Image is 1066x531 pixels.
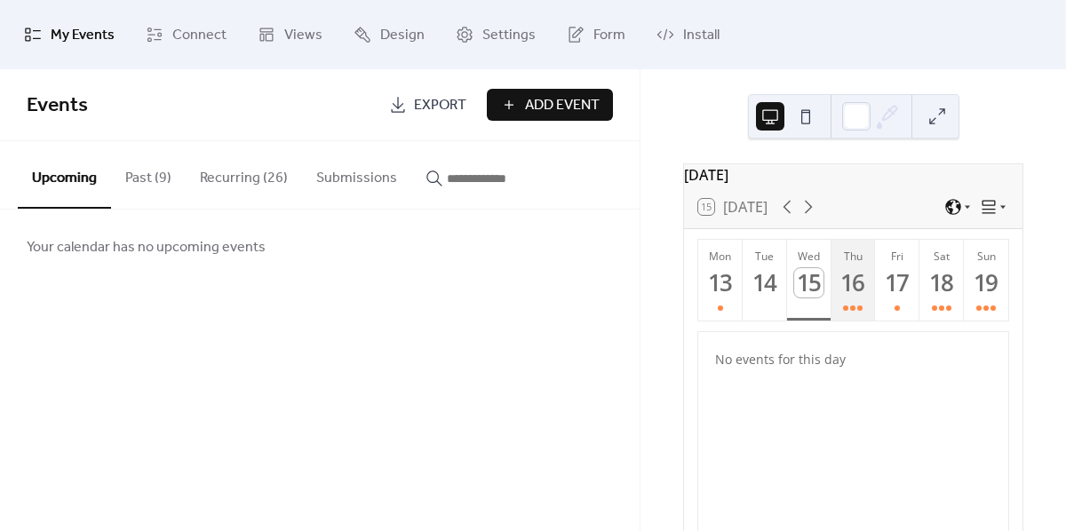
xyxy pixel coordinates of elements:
span: Settings [482,21,536,50]
a: Form [553,7,639,62]
div: 13 [706,268,736,297]
a: Settings [442,7,549,62]
a: Export [376,89,480,121]
button: Mon13 [698,240,743,321]
div: 14 [751,268,780,297]
div: Fri [880,249,914,264]
div: Sat [925,249,959,264]
div: No events for this day [701,338,1006,380]
div: 18 [927,268,957,297]
a: Connect [132,7,240,62]
span: Your calendar has no upcoming events [27,237,266,258]
div: Wed [792,249,826,264]
div: 15 [794,268,823,297]
div: Tue [748,249,782,264]
span: Connect [172,21,227,50]
span: Form [593,21,625,50]
div: 19 [972,268,1001,297]
a: Install [643,7,733,62]
button: Recurring (26) [186,141,302,207]
div: Thu [837,249,871,264]
button: Sun19 [964,240,1008,321]
span: My Events [51,21,115,50]
button: Wed15 [787,240,831,321]
div: 16 [839,268,868,297]
button: Tue14 [743,240,787,321]
div: [DATE] [684,164,1022,186]
a: Views [244,7,336,62]
div: Mon [704,249,737,264]
span: Install [683,21,720,50]
a: Design [340,7,438,62]
button: Add Event [487,89,613,121]
button: Thu16 [831,240,876,321]
button: Past (9) [111,141,186,207]
a: My Events [11,7,128,62]
button: Sat18 [919,240,964,321]
div: Sun [969,249,1003,264]
span: Events [27,86,88,125]
button: Fri17 [875,240,919,321]
span: Export [414,95,466,116]
span: Add Event [525,95,600,116]
div: 17 [883,268,912,297]
span: Design [380,21,425,50]
button: Submissions [302,141,411,207]
span: Views [284,21,322,50]
button: Upcoming [18,141,111,209]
